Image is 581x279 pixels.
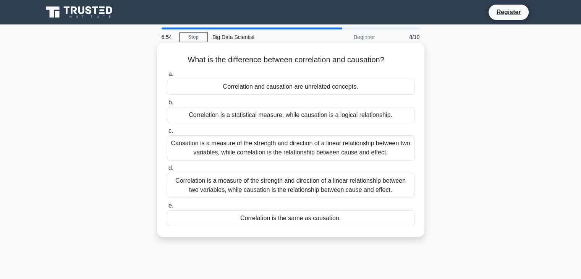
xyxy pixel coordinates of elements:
h5: What is the difference between correlation and causation? [166,55,415,65]
div: Big Data Scientist [208,29,313,45]
div: 6:54 [157,29,179,45]
a: Register [492,7,525,17]
div: Causation is a measure of the strength and direction of a linear relationship between two variabl... [167,135,414,161]
span: e. [168,202,173,209]
div: Correlation is a statistical measure, while causation is a logical relationship. [167,107,414,123]
span: b. [168,99,173,105]
div: 8/10 [380,29,424,45]
div: Beginner [313,29,380,45]
div: Correlation is the same as causation. [167,210,414,226]
div: Correlation is a measure of the strength and direction of a linear relationship between two varia... [167,173,414,198]
span: d. [168,165,173,171]
span: c. [168,127,173,134]
a: Stop [179,32,208,42]
div: Correlation and causation are unrelated concepts. [167,79,414,95]
span: a. [168,71,173,77]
